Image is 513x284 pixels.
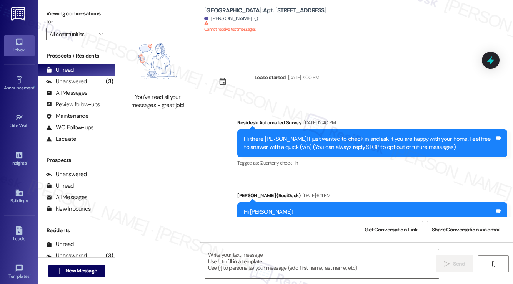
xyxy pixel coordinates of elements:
i:  [444,261,450,267]
div: Prospects + Residents [38,52,115,60]
div: Maintenance [46,112,88,120]
div: [DATE] 12:40 PM [301,119,336,127]
div: Unanswered [46,252,87,260]
div: Prospects [38,156,115,164]
div: Review follow-ups [46,101,100,109]
div: All Messages [46,193,87,201]
label: Viewing conversations for [46,8,107,28]
i:  [490,261,496,267]
div: Hi [PERSON_NAME]! Attention Residents: Please be advised that the water is temporarily shut off d... [244,208,495,258]
i:  [99,31,103,37]
img: empty-state [124,33,192,89]
button: Get Conversation Link [360,221,423,238]
button: Send [436,255,473,272]
div: (3) [104,250,115,262]
a: Leads [4,224,35,245]
sup: Cannot receive text messages [204,21,256,32]
div: Unanswered [46,78,87,86]
span: Send [453,260,465,268]
i:  [57,268,62,274]
div: [PERSON_NAME] (ResiDesk) [237,192,507,202]
div: You've read all your messages - great job! [124,93,192,110]
span: Quarterly check-in [260,160,298,166]
div: [PERSON_NAME]. () [204,15,258,23]
span: Share Conversation via email [432,226,500,234]
div: Unread [46,66,74,74]
div: [DATE] 7:00 PM [286,73,320,81]
span: Get Conversation Link [365,226,418,234]
div: WO Follow-ups [46,124,93,132]
button: Share Conversation via email [427,221,505,238]
div: Escalate [46,135,76,143]
span: New Message [65,267,97,275]
div: New Inbounds [46,205,91,213]
a: Insights • [4,149,35,169]
div: Residents [38,226,115,234]
span: • [34,84,35,89]
div: Unread [46,240,74,248]
div: Hi there [PERSON_NAME]! I just wanted to check in and ask if you are happy with your home. Feel f... [244,135,495,152]
div: Tagged as: [237,157,507,168]
div: Residesk Automated Survey [237,119,507,129]
a: Site Visit • [4,111,35,132]
div: Lease started [255,73,286,81]
span: • [30,272,31,278]
div: Unread [46,182,74,190]
a: Inbox [4,35,35,56]
div: [DATE] 6:11 PM [301,192,331,200]
div: (3) [104,76,115,88]
b: [GEOGRAPHIC_DATA]: Apt. [STREET_ADDRESS] [204,7,326,15]
a: Templates • [4,262,35,282]
button: New Message [48,265,105,277]
input: All communities [50,28,95,40]
div: All Messages [46,89,87,97]
div: Unanswered [46,170,87,178]
span: • [27,159,28,165]
img: ResiDesk Logo [11,7,27,21]
span: • [28,122,29,127]
a: Buildings [4,186,35,207]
